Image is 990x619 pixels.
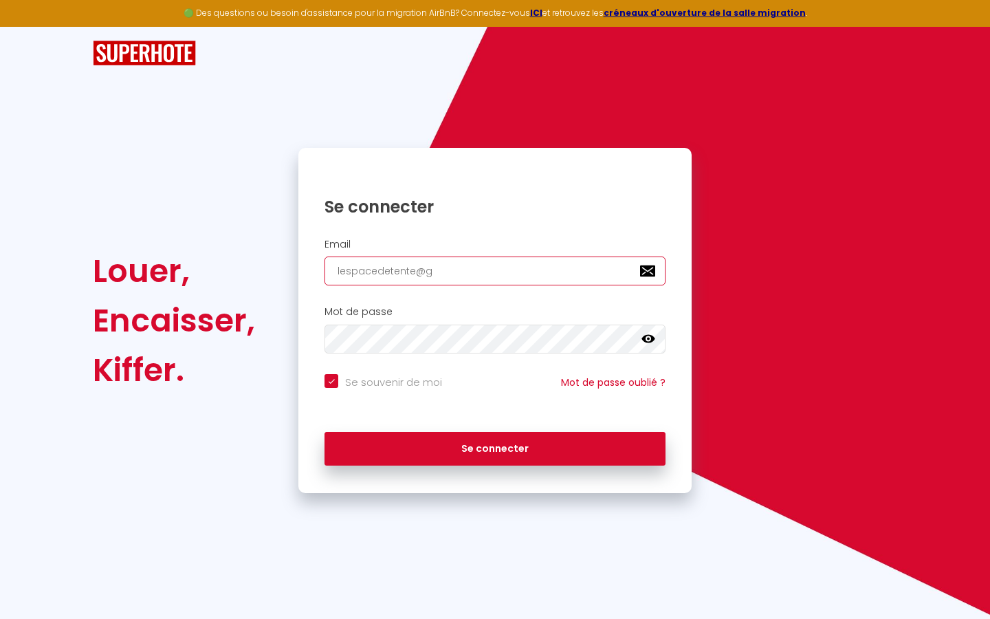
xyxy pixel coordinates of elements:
[93,345,255,395] div: Kiffer.
[324,257,665,285] input: Ton Email
[93,246,255,296] div: Louer,
[604,7,806,19] a: créneaux d'ouverture de la salle migration
[93,41,196,66] img: SuperHote logo
[561,376,665,389] a: Mot de passe oublié ?
[324,196,665,217] h1: Se connecter
[324,306,665,318] h2: Mot de passe
[324,432,665,466] button: Se connecter
[93,296,255,345] div: Encaisser,
[324,239,665,250] h2: Email
[530,7,542,19] a: ICI
[11,6,52,47] button: Ouvrir le widget de chat LiveChat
